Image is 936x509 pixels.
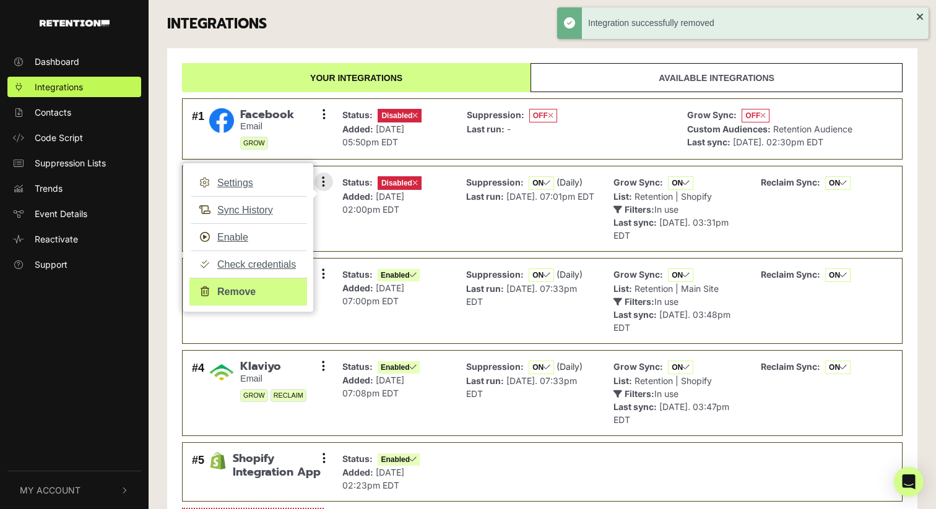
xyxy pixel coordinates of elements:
[625,204,654,215] strong: Filters:
[687,124,771,134] strong: Custom Audiences:
[182,63,531,92] a: Your integrations
[35,207,87,220] span: Event Details
[668,361,693,374] span: ON
[613,269,663,280] strong: Grow Sync:
[613,401,657,412] strong: Last sync:
[7,471,141,509] button: My Account
[7,203,141,224] a: Event Details
[7,178,141,199] a: Trends
[189,278,307,306] a: Remove
[761,269,820,280] strong: Reclaim Sync:
[613,387,742,400] p: In use
[342,467,373,477] strong: Added:
[613,361,663,372] strong: Grow Sync:
[240,360,306,374] span: Klaviyo
[613,203,742,216] p: In use
[240,389,268,402] span: GROW
[529,361,554,374] span: ON
[35,156,106,169] span: Suppression Lists
[613,217,657,228] strong: Last sync:
[687,109,737,120] strong: Grow Sync:
[342,453,373,464] strong: Status:
[189,196,307,224] a: Sync History
[825,268,851,282] span: ON
[7,102,141,122] a: Contacts
[35,258,67,271] span: Support
[20,484,80,497] span: My Account
[761,177,820,187] strong: Reclaim Sync:
[742,109,769,122] span: OFF
[613,309,657,320] strong: Last sync:
[466,191,504,202] strong: Last run:
[35,233,78,246] span: Reactivate
[40,20,110,27] img: Retention.com
[733,137,823,147] span: [DATE]. 02:30pm EDT
[668,268,693,282] span: ON
[557,361,583,372] span: (Daily)
[613,191,632,202] strong: List:
[378,269,420,281] span: Enabled
[773,124,852,134] span: Retention Audience
[761,361,820,372] strong: Reclaim Sync:
[635,191,712,202] span: Retention | Shopify
[613,309,730,333] span: [DATE]. 03:48pm EDT
[635,375,712,386] span: Retention | Shopify
[557,269,583,280] span: (Daily)
[467,124,505,134] strong: Last run:
[668,176,693,190] span: ON
[189,250,307,278] a: Check credentials
[378,176,422,190] span: Disabled
[507,124,511,134] span: -
[613,283,632,294] strong: List:
[378,453,420,466] span: Enabled
[506,191,594,202] span: [DATE]. 07:01pm EDT
[342,375,373,385] strong: Added:
[825,176,851,190] span: ON
[466,375,504,386] strong: Last run:
[35,131,83,144] span: Code Script
[342,283,373,293] strong: Added:
[240,137,268,150] span: GROW
[467,109,524,120] strong: Suppression:
[7,51,141,72] a: Dashboard
[613,401,729,425] span: [DATE]. 03:47pm EDT
[192,360,204,426] div: #4
[466,283,504,294] strong: Last run:
[466,177,524,187] strong: Suppression:
[466,269,524,280] strong: Suppression:
[167,15,267,33] h3: INTEGRATIONS
[529,109,557,122] span: OFF
[342,269,373,280] strong: Status:
[625,296,654,307] strong: Filters:
[529,176,554,190] span: ON
[233,452,324,479] span: Shopify Integration App
[342,124,404,147] span: [DATE] 05:50pm EDT
[466,375,577,399] span: [DATE]. 07:33pm EDT
[378,109,422,122] span: Disabled
[7,127,141,148] a: Code Script
[209,360,234,385] img: Klaviyo
[687,137,730,147] strong: Last sync:
[531,63,903,92] a: Available integrations
[466,361,524,372] strong: Suppression:
[825,361,851,374] span: ON
[557,177,583,187] span: (Daily)
[209,108,234,133] img: Facebook
[271,389,306,402] span: RECLAIM
[7,229,141,249] a: Reactivate
[342,109,373,120] strong: Status:
[35,55,79,68] span: Dashboard
[466,283,577,307] span: [DATE]. 07:33pm EDT
[240,108,294,122] span: Facebook
[240,121,294,132] small: Email
[189,169,307,197] a: Settings
[192,452,204,492] div: #5
[588,17,916,30] div: Integration successfully removed
[7,153,141,173] a: Suppression Lists
[342,124,373,134] strong: Added:
[613,375,632,386] strong: List:
[613,177,663,187] strong: Grow Sync:
[613,217,729,241] span: [DATE]. 03:31pm EDT
[342,191,373,202] strong: Added:
[613,295,742,308] p: In use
